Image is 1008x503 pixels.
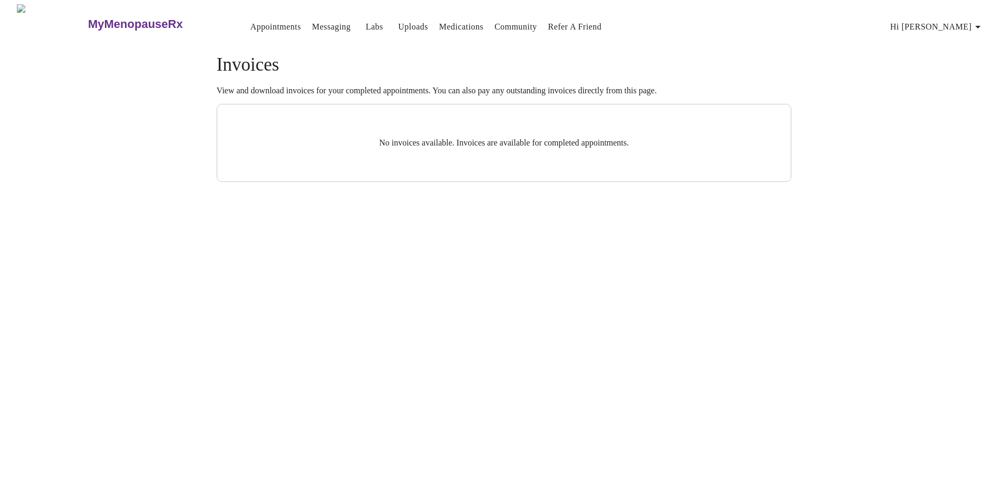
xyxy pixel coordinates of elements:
[250,20,301,34] a: Appointments
[308,16,355,37] button: Messaging
[398,20,428,34] a: Uploads
[886,16,988,37] button: Hi [PERSON_NAME]
[357,16,391,37] button: Labs
[490,16,541,37] button: Community
[217,54,791,75] h4: Invoices
[544,16,606,37] button: Refer a Friend
[88,17,183,31] h3: MyMenopauseRx
[439,20,483,34] a: Medications
[495,20,537,34] a: Community
[890,20,984,34] span: Hi [PERSON_NAME]
[548,20,602,34] a: Refer a Friend
[17,4,86,44] img: MyMenopauseRx Logo
[86,6,225,43] a: MyMenopauseRx
[246,16,305,37] button: Appointments
[217,86,791,95] p: View and download invoices for your completed appointments. You can also pay any outstanding invo...
[243,138,765,148] p: No invoices available. Invoices are available for completed appointments.
[394,16,432,37] button: Uploads
[435,16,488,37] button: Medications
[312,20,351,34] a: Messaging
[366,20,383,34] a: Labs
